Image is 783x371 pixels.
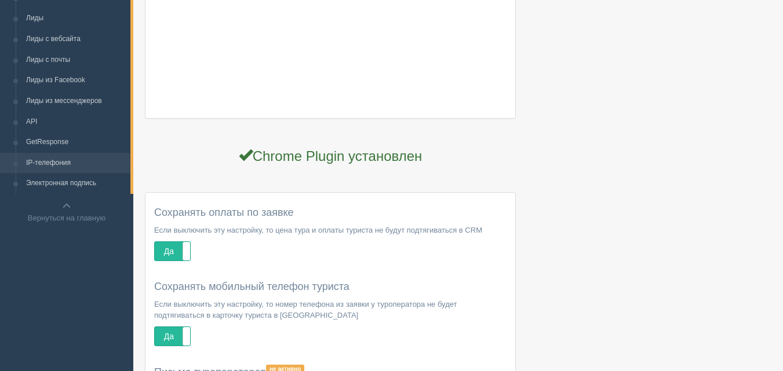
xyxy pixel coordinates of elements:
label: Да [155,242,190,260]
a: Лиды с почты [21,50,130,71]
label: Да [155,327,190,346]
a: IP-телефония [21,153,130,174]
p: Если выключить эту настройку, то номер телефона из заявки у туроператора не будет подтягиваться в... [154,299,507,321]
h4: Сохранять мобильный телефон туриста [154,281,507,293]
p: Если выключить эту настройку, то цена тура и оплаты туриста не будут подтягиваться в CRM [154,225,507,236]
a: Лиды [21,8,130,29]
a: Электронная подпись [21,173,130,194]
a: Лиды из Facebook [21,70,130,91]
a: Лиды с вебсайта [21,29,130,50]
h3: Chrome Plugin установлен [145,147,516,164]
a: GetResponse [21,132,130,153]
a: Лиды из мессенджеров [21,91,130,112]
h4: Сохранять оплаты по заявке [154,207,507,219]
a: API [21,112,130,133]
